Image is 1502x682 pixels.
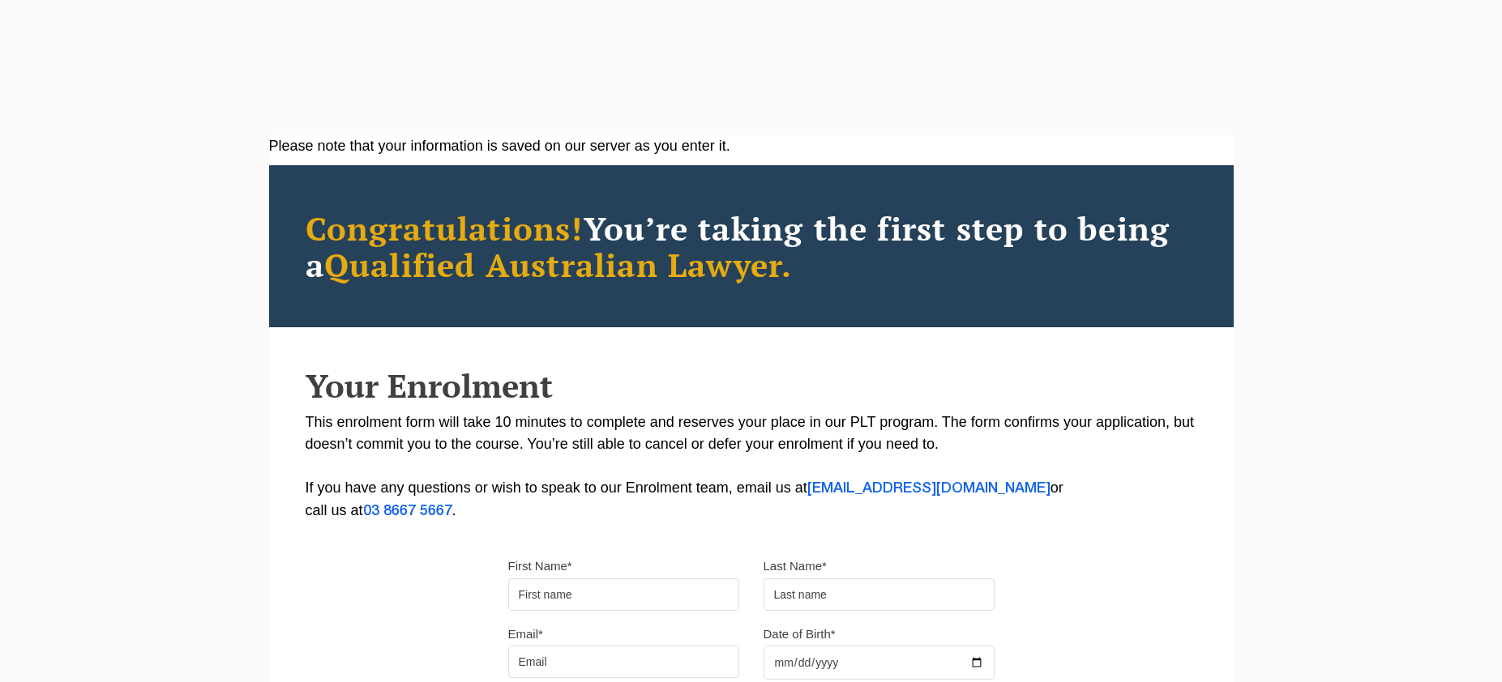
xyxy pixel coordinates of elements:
label: Email* [508,626,543,642]
label: Last Name* [764,558,827,574]
a: [EMAIL_ADDRESS][DOMAIN_NAME] [807,482,1051,495]
input: First name [508,578,739,611]
div: Please note that your information is saved on our server as you enter it. [269,135,1234,157]
input: Email [508,646,739,678]
label: First Name* [508,558,572,574]
p: This enrolment form will take 10 minutes to complete and reserves your place in our PLT program. ... [306,411,1197,522]
h2: You’re taking the first step to being a [306,210,1197,283]
span: Congratulations! [306,207,584,249]
label: Date of Birth* [764,626,836,642]
h2: Your Enrolment [306,368,1197,403]
span: Qualified Australian Lawyer. [324,243,793,286]
a: 03 8667 5667 [363,505,452,518]
input: Last name [764,578,995,611]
